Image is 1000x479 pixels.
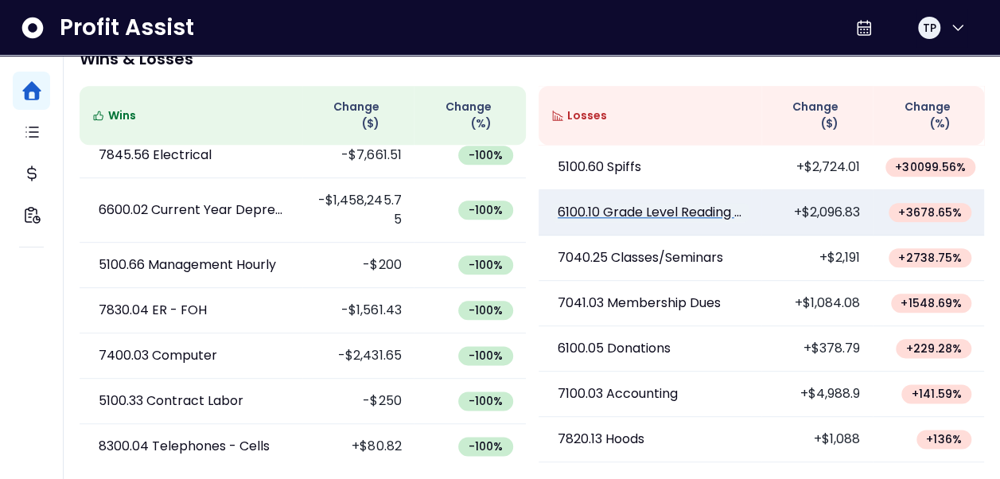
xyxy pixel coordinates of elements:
[922,20,936,36] span: TP
[99,301,207,320] p: 7830.04 ER - FOH
[468,202,503,218] span: -100 %
[468,257,503,273] span: -100 %
[761,236,873,281] td: +$2,191
[99,437,270,456] p: 8300.04 Telephones - Cells
[911,386,962,402] span: + 141.59 %
[468,302,503,318] span: -100 %
[895,159,966,175] span: + 30099.56 %
[302,379,414,424] td: -$250
[99,391,243,411] p: 5100.33 Contract Labor
[302,288,414,333] td: -$1,561.43
[761,190,873,236] td: +$2,096.83
[80,51,984,67] p: Wins & Losses
[426,99,492,132] span: Change (%)
[60,14,194,42] span: Profit Assist
[558,248,723,267] p: 7040.25 Classes/Seminars
[761,417,873,462] td: +$1,088
[761,145,873,190] td: +$2,724.01
[302,424,414,469] td: +$80.82
[761,281,873,326] td: +$1,084.08
[898,204,962,220] span: + 3678.65 %
[567,107,607,124] span: Losses
[926,431,962,447] span: + 136 %
[468,438,503,454] span: -100 %
[302,133,414,178] td: -$7,661.51
[302,333,414,379] td: -$2,431.65
[558,294,721,313] p: 7041.03 Membership Dues
[108,107,136,124] span: Wins
[558,203,742,222] p: 6100.10 Grade Level Reading Program
[761,372,873,417] td: +$4,988.9
[761,326,873,372] td: +$378.79
[99,146,212,165] p: 7845.56 Electrical
[315,99,379,132] span: Change ( $ )
[99,255,276,275] p: 5100.66 Management Hourly
[99,201,283,220] p: 6600.02 Current Year Depreciation
[774,99,839,132] span: Change ( $ )
[558,158,641,177] p: 5100.60 Spiffs
[905,341,962,356] span: + 229.28 %
[901,295,962,311] span: + 1548.69 %
[468,348,503,364] span: -100 %
[468,393,503,409] span: -100 %
[885,99,951,132] span: Change (%)
[99,346,217,365] p: 7400.03 Computer
[898,250,962,266] span: + 2738.75 %
[302,178,414,243] td: -$1,458,245.75
[302,243,414,288] td: -$200
[468,147,503,163] span: -100 %
[558,430,644,449] p: 7820.13 Hoods
[558,384,678,403] p: 7100.03 Accounting
[558,339,671,358] p: 6100.05 Donations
